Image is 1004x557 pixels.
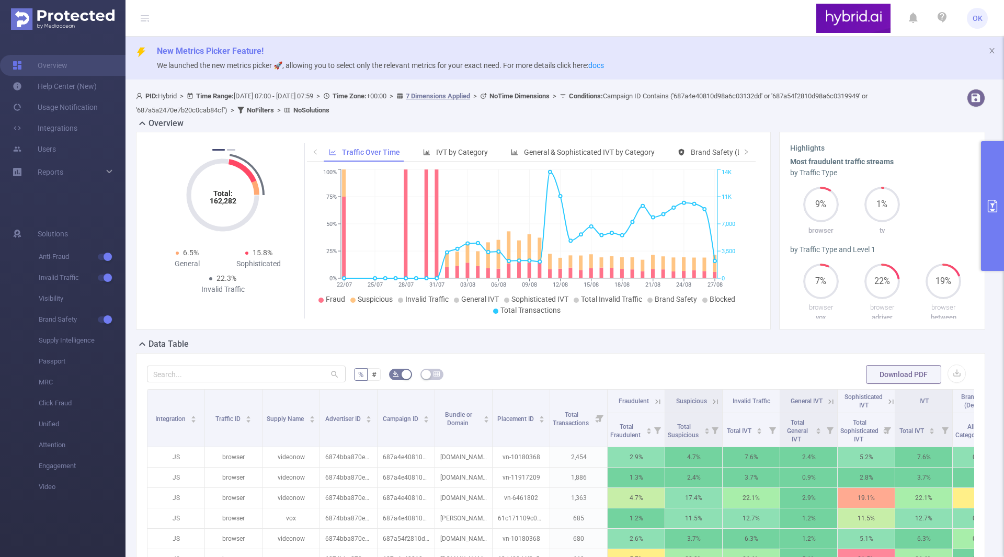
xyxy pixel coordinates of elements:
p: browser [851,302,912,313]
i: icon: caret-down [309,418,315,422]
tspan: 162,282 [210,197,236,205]
span: Blocked [710,295,735,303]
span: Supply Intelligence [39,330,125,351]
i: icon: caret-up [191,414,197,417]
p: 2.6% [608,529,665,549]
p: adriver [851,312,912,323]
p: 7.6% [895,447,952,467]
span: Total Invalid Traffic [581,295,642,303]
div: Sort [245,414,252,420]
span: Advertiser ID [325,415,362,423]
p: vn-10180368 [493,447,550,467]
span: > [550,92,560,100]
p: videonow [263,468,320,487]
tspan: 12/08 [553,281,568,288]
span: Invalid Traffic [405,295,449,303]
span: Unified [39,414,125,435]
tspan: 75% [326,194,337,200]
span: We launched the new metrics picker 🚀, allowing you to select only the relevant metrics for your e... [157,61,604,70]
p: 2.8% [838,468,895,487]
tspan: 100% [323,169,337,176]
span: 7% [803,277,839,286]
p: JS [147,468,204,487]
span: # [372,370,376,379]
span: Brand Safety (Detected) [961,393,997,409]
span: Fraudulent [619,397,649,405]
i: Filter menu [765,413,780,447]
i: icon: caret-down [646,430,652,433]
i: Filter menu [823,413,837,447]
p: 687a54f2810d98a6c0319949 [378,529,435,549]
p: tv [851,225,912,236]
b: Time Range: [196,92,234,100]
p: 19.1% [838,488,895,508]
p: 6874bba870e7b2c6b8398160 [320,488,377,508]
span: Total Fraudulent [610,423,642,439]
p: 687a4e40810d98a6c03132dd [378,447,435,467]
span: Passport [39,351,125,372]
span: Engagement [39,456,125,476]
p: [DOMAIN_NAME] [435,529,492,549]
p: 3.7% [723,468,780,487]
span: Brand Safety [655,295,697,303]
div: Sort [704,426,710,433]
p: JS [147,488,204,508]
p: 687a4e40810d98a6c03132dd [378,508,435,528]
p: 5.2% [838,447,895,467]
p: 6874bba870e7b2c6b8398160 [320,468,377,487]
tspan: Total: [213,189,233,198]
tspan: 31/07 [429,281,444,288]
a: Overview [13,55,67,76]
div: Sort [483,414,489,420]
span: Click Fraud [39,393,125,414]
tspan: 25% [326,248,337,255]
p: 1.2% [780,529,837,549]
div: General [151,258,223,269]
span: Invalid Traffic [733,397,770,405]
i: icon: caret-down [246,418,252,422]
span: 9% [803,200,839,209]
span: Total Suspicious [668,423,700,439]
tspan: 0 [722,275,725,282]
i: icon: caret-down [929,430,935,433]
span: 15.8% [253,248,272,257]
i: icon: caret-up [757,426,762,429]
span: Brand Safety [39,309,125,330]
p: 2.4% [780,447,837,467]
a: Integrations [13,118,77,139]
a: Users [13,139,56,160]
span: Suspicious [676,397,707,405]
tspan: 25/07 [368,281,383,288]
p: 11.5% [838,508,895,528]
p: 6874bba870e7b2c6b8398160 [320,508,377,528]
span: IVT by Category [436,148,488,156]
div: Sort [366,414,372,420]
p: 1.3% [608,468,665,487]
tspan: 22/07 [337,281,352,288]
span: Placement ID [497,415,535,423]
p: JS [147,447,204,467]
i: icon: caret-up [646,426,652,429]
span: General IVT [791,397,823,405]
b: No Time Dimensions [489,92,550,100]
i: icon: caret-down [366,418,372,422]
p: 12.7% [723,508,780,528]
b: PID: [145,92,158,100]
span: > [386,92,396,100]
div: Sort [539,414,545,420]
p: 1.2% [608,508,665,528]
span: > [177,92,187,100]
span: Total Transactions [500,306,561,314]
p: 1,886 [550,468,607,487]
p: [DOMAIN_NAME] [435,468,492,487]
p: vox [263,508,320,528]
button: icon: close [988,45,996,56]
i: icon: caret-down [757,430,762,433]
i: icon: caret-up [539,414,545,417]
span: Sophisticated IVT [845,393,883,409]
u: 7 Dimensions Applied [406,92,470,100]
i: icon: caret-up [929,426,935,429]
i: icon: bg-colors [393,371,399,377]
span: Anti-Fraud [39,246,125,267]
div: Sort [929,426,935,433]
